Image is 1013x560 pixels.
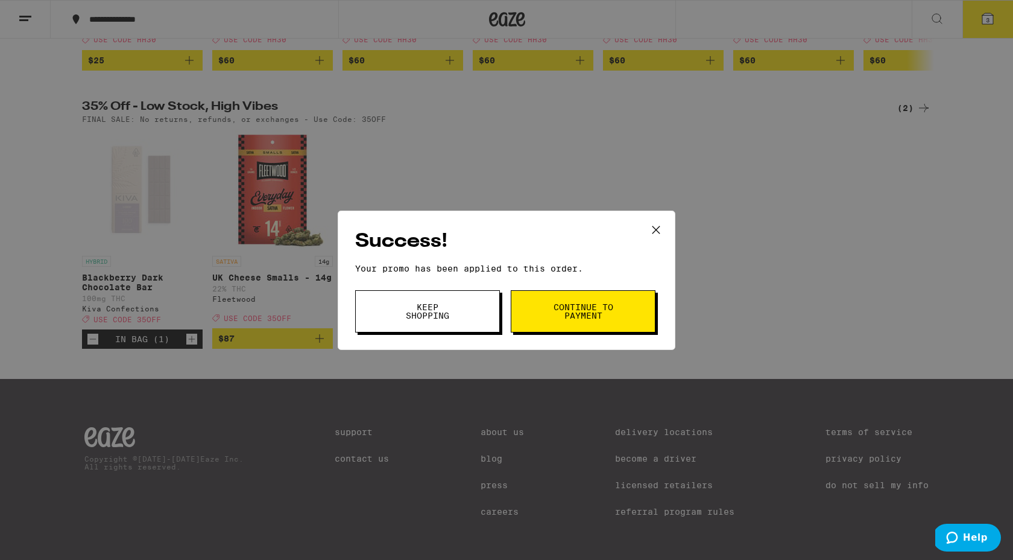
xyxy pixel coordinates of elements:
iframe: Opens a widget where you can find more information [935,524,1001,554]
button: Keep Shopping [355,290,500,332]
button: Continue to payment [511,290,655,332]
h2: Success! [355,228,658,255]
p: Your promo has been applied to this order. [355,264,658,273]
span: Continue to payment [552,303,614,320]
span: Keep Shopping [397,303,458,320]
